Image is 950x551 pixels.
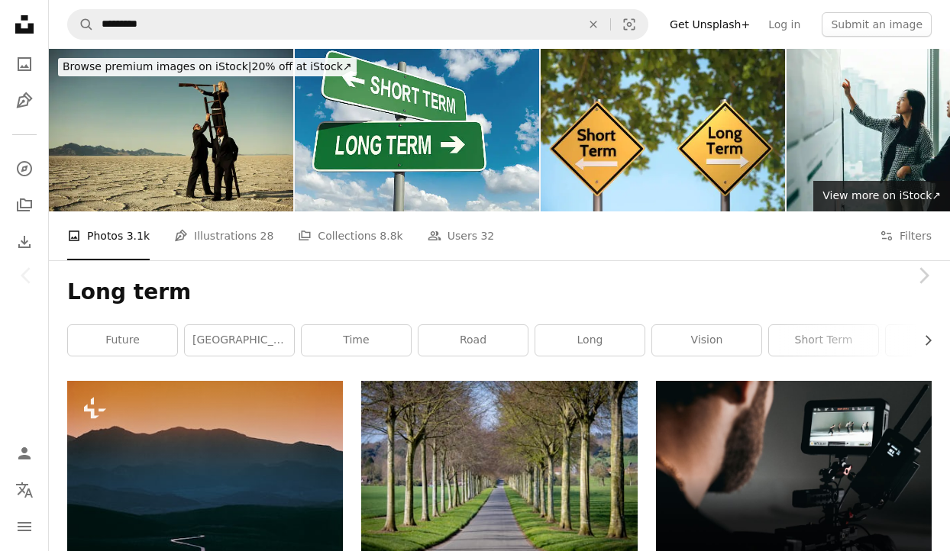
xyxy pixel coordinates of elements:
[611,10,648,39] button: Visual search
[9,438,40,469] a: Log in / Sign up
[759,12,809,37] a: Log in
[49,49,366,85] a: Browse premium images on iStock|20% off at iStock↗
[577,10,610,39] button: Clear
[813,181,950,211] a: View more on iStock↗
[769,325,878,356] a: short term
[185,325,294,356] a: [GEOGRAPHIC_DATA]
[418,325,528,356] a: road
[67,9,648,40] form: Find visuals sitewide
[68,325,177,356] a: future
[260,227,274,244] span: 28
[295,49,539,211] img: short term
[822,189,941,201] span: View more on iStock ↗
[541,49,785,211] img: Long term or short term?
[380,227,402,244] span: 8.8k
[880,211,932,260] button: Filters
[897,202,950,349] a: Next
[480,227,494,244] span: 32
[174,211,273,260] a: Illustrations 28
[661,12,759,37] a: Get Unsplash+
[68,10,94,39] button: Search Unsplash
[9,85,40,116] a: Illustrations
[9,153,40,184] a: Explore
[428,211,495,260] a: Users 32
[9,475,40,505] button: Language
[63,60,251,72] span: Browse premium images on iStock |
[652,325,761,356] a: vision
[535,325,645,356] a: long
[9,49,40,79] a: Photos
[9,190,40,221] a: Collections
[49,49,293,211] img: Small Business Team Search through Telescope on Salt Flats
[298,211,402,260] a: Collections 8.8k
[58,58,357,76] div: 20% off at iStock ↗
[361,466,637,479] a: gray concrete road near tall and green trees
[822,12,932,37] button: Submit an image
[67,279,932,306] h1: Long term
[302,325,411,356] a: time
[9,511,40,542] button: Menu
